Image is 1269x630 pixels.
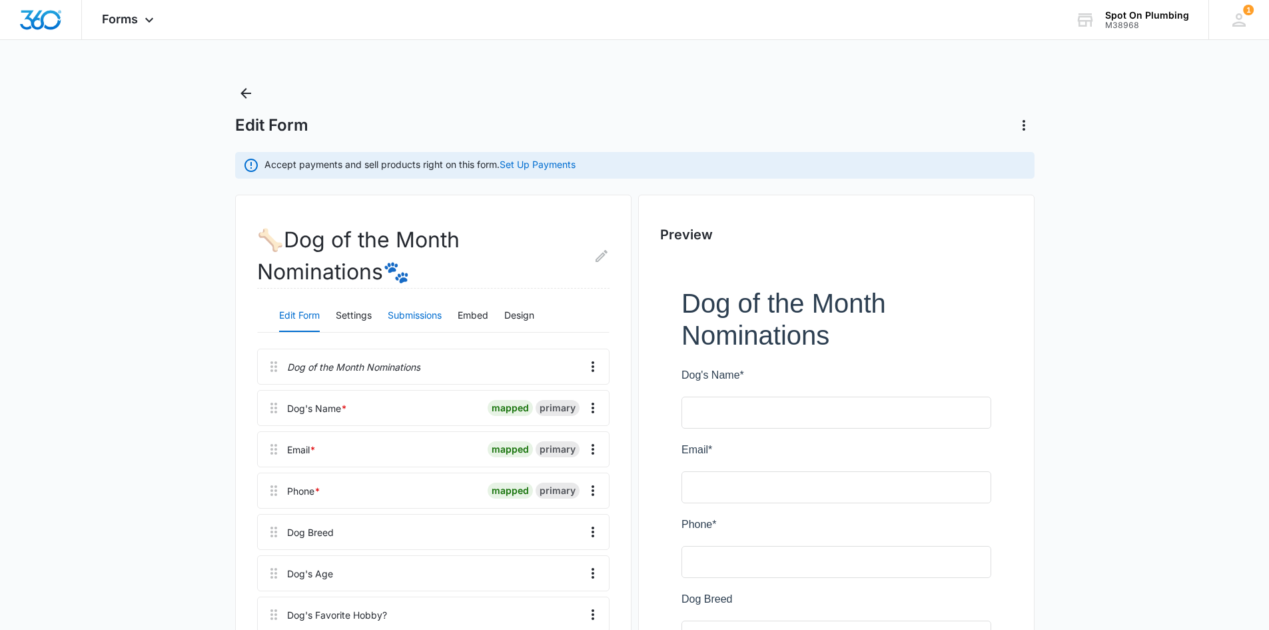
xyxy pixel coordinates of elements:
[287,443,316,457] div: Email
[582,604,604,625] button: Overflow Menu
[388,300,442,332] button: Submissions
[582,439,604,460] button: Overflow Menu
[336,300,372,332] button: Settings
[582,397,604,419] button: Overflow Menu
[287,401,347,415] div: Dog's Name
[660,225,1013,245] h2: Preview
[287,525,334,539] div: Dog Breed
[582,480,604,501] button: Overflow Menu
[582,521,604,543] button: Overflow Menu
[582,356,604,377] button: Overflow Menu
[536,400,580,416] div: primary
[279,300,320,332] button: Edit Form
[582,563,604,584] button: Overflow Menu
[1105,10,1189,21] div: account name
[287,484,320,498] div: Phone
[504,300,534,332] button: Design
[488,441,533,457] div: mapped
[287,608,387,622] div: Dog's Favorite Hobby?
[1013,115,1035,136] button: Actions
[1243,5,1254,15] span: 1
[235,83,256,104] button: Back
[257,224,610,289] h2: 🦴Dog of the Month Nominations🐾
[287,360,420,374] p: Dog of the Month Nominations
[1243,5,1254,15] div: notifications count
[536,483,580,499] div: primary
[500,159,576,170] a: Set Up Payments
[536,441,580,457] div: primary
[488,483,533,499] div: mapped
[235,115,308,135] h1: Edit Form
[594,224,610,288] button: Edit Form Name
[458,300,488,332] button: Embed
[102,12,138,26] span: Forms
[1105,21,1189,30] div: account id
[287,567,333,581] div: Dog's Age
[264,157,576,171] p: Accept payments and sell products right on this form.
[488,400,533,416] div: mapped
